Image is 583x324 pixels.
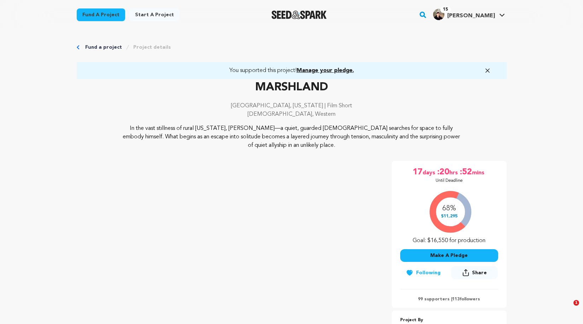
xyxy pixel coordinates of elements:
[559,300,576,317] iframe: Intercom live chat
[272,11,327,19] img: Seed&Spark Logo Dark Mode
[437,167,449,178] span: :20
[77,102,507,110] p: [GEOGRAPHIC_DATA], [US_STATE] | Film Short
[77,44,507,51] div: Breadcrumb
[447,13,495,19] span: [PERSON_NAME]
[133,44,171,51] a: Project details
[451,266,498,279] button: Share
[422,167,437,178] span: days
[119,124,464,150] p: In the vast stillness of rural [US_STATE], [PERSON_NAME]—a quiet, guarded [DEMOGRAPHIC_DATA] sear...
[433,9,444,20] img: ff8e4f4b12bdcf52.jpg
[77,79,507,96] p: MARSHLAND
[573,300,579,306] span: 1
[440,6,451,13] span: 15
[129,8,180,21] a: Start a project
[452,297,460,301] span: 113
[272,11,327,19] a: Seed&Spark Homepage
[472,167,486,178] span: mins
[85,44,122,51] a: Fund a project
[77,110,507,119] p: [DEMOGRAPHIC_DATA], Western
[400,249,498,262] button: Make A Pledge
[400,266,446,279] button: Following
[472,269,487,276] span: Share
[459,167,472,178] span: :52
[400,296,498,302] p: 99 supporters | followers
[433,9,495,20] div: Ray C.'s Profile
[77,8,125,21] a: Fund a project
[451,266,498,282] span: Share
[297,68,354,73] span: Manage your pledge.
[85,66,498,75] a: You supported this project!Manage your pledge.
[449,167,459,178] span: hrs
[413,167,422,178] span: 17
[432,7,506,20] a: Ray C.'s Profile
[436,178,463,184] p: Until Deadline
[432,7,506,22] span: Ray C.'s Profile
